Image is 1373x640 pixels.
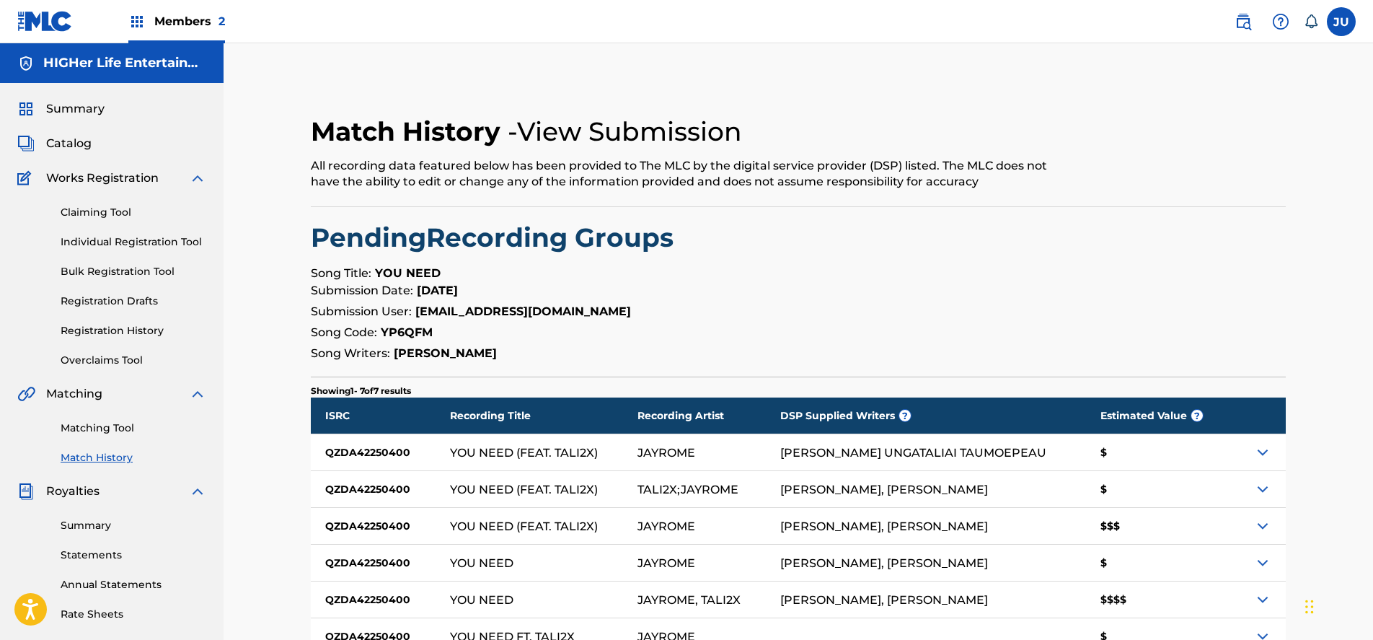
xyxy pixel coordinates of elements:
div: YOU NEED (FEAT. TALI2X) [450,483,598,496]
img: Works Registration [17,170,36,187]
a: Registration History [61,323,206,338]
img: Top Rightsholders [128,13,146,30]
span: Matching [46,385,102,403]
div: QZDA42250400 [311,582,450,618]
div: [PERSON_NAME], [PERSON_NAME] [780,483,988,496]
div: YOU NEED [450,594,513,606]
h5: HIGHer Life Entertainment [43,55,206,71]
a: Registration Drafts [61,294,206,309]
div: Notifications [1304,14,1318,29]
div: $ [1086,545,1229,581]
img: search [1235,13,1252,30]
span: Submission Date: [311,284,413,297]
span: Royalties [46,483,100,500]
strong: [DATE] [417,284,458,297]
img: Summary [17,100,35,118]
div: TALI2X;JAYROME [637,483,738,496]
span: ? [899,410,911,421]
img: Expand Icon [1254,517,1271,535]
img: MLC Logo [17,11,73,32]
a: Match History [61,450,206,465]
span: ? [1191,410,1203,421]
a: Rate Sheets [61,607,206,622]
img: Catalog [17,135,35,152]
div: Drag [1305,585,1314,628]
a: SummarySummary [17,100,105,118]
span: Members [154,13,225,30]
iframe: Chat Widget [1301,571,1373,640]
div: YOU NEED [450,557,513,569]
a: Overclaims Tool [61,353,206,368]
div: Estimated Value [1086,398,1229,434]
div: Help [1266,7,1295,36]
div: [PERSON_NAME] UNGATALIAI TAUMOEPEAU [780,447,1046,459]
div: YOU NEED (FEAT. TALI2X) [450,447,598,459]
h4: - View Submission [508,115,742,148]
div: [PERSON_NAME], [PERSON_NAME] [780,594,988,606]
strong: [EMAIL_ADDRESS][DOMAIN_NAME] [415,304,631,318]
img: expand [189,385,206,403]
img: expand [189,483,206,500]
h2: Match History [311,115,508,148]
img: Expand Icon [1254,591,1271,608]
div: QZDA42250400 [311,508,450,544]
div: JAYROME [637,447,695,459]
div: YOU NEED (FEAT. TALI2X) [450,520,598,532]
div: QZDA42250400 [311,434,450,470]
div: [PERSON_NAME], [PERSON_NAME] [780,557,988,569]
div: Recording Title [450,398,637,434]
div: Recording Artist [637,398,780,434]
div: QZDA42250400 [311,545,450,581]
a: Individual Registration Tool [61,234,206,250]
p: Showing 1 - 7 of 7 results [311,385,411,398]
div: JAYROME [637,557,695,569]
img: Expand Icon [1254,444,1271,461]
a: Annual Statements [61,577,206,592]
div: ISRC [311,398,450,434]
img: Expand Icon [1254,554,1271,571]
img: help [1272,13,1289,30]
div: DSP Supplied Writers [780,398,1086,434]
div: $ [1086,434,1229,470]
a: Public Search [1229,7,1258,36]
img: Accounts [17,55,35,72]
div: $$$ [1086,508,1229,544]
span: 2 [218,14,225,28]
a: Summary [61,518,206,533]
span: Submission User: [311,304,412,318]
img: Royalties [17,483,35,500]
img: expand [189,170,206,187]
a: Statements [61,548,206,563]
img: Matching [17,385,35,403]
a: CatalogCatalog [17,135,92,152]
div: JAYROME [637,520,695,532]
strong: YOU NEED [375,266,441,280]
div: $$$$ [1086,582,1229,618]
div: JAYROME, TALI2X [637,594,741,606]
div: QZDA42250400 [311,471,450,507]
a: Bulk Registration Tool [61,264,206,279]
a: Matching Tool [61,421,206,436]
span: Song Writers: [311,346,390,360]
img: Expand Icon [1254,481,1271,498]
span: Catalog [46,135,92,152]
span: Summary [46,100,105,118]
iframe: Resource Center [1333,416,1373,535]
span: Song Title: [311,266,371,280]
a: Claiming Tool [61,205,206,220]
span: Works Registration [46,170,159,187]
div: User Menu [1327,7,1356,36]
div: $ [1086,471,1229,507]
div: All recording data featured below has been provided to The MLC by the digital service provider (D... [311,158,1061,190]
strong: [PERSON_NAME] [394,346,497,360]
span: Song Code: [311,325,377,339]
h2: Pending Recording Groups [311,222,1286,254]
div: [PERSON_NAME], [PERSON_NAME] [780,520,988,532]
strong: YP6QFM [381,325,433,339]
